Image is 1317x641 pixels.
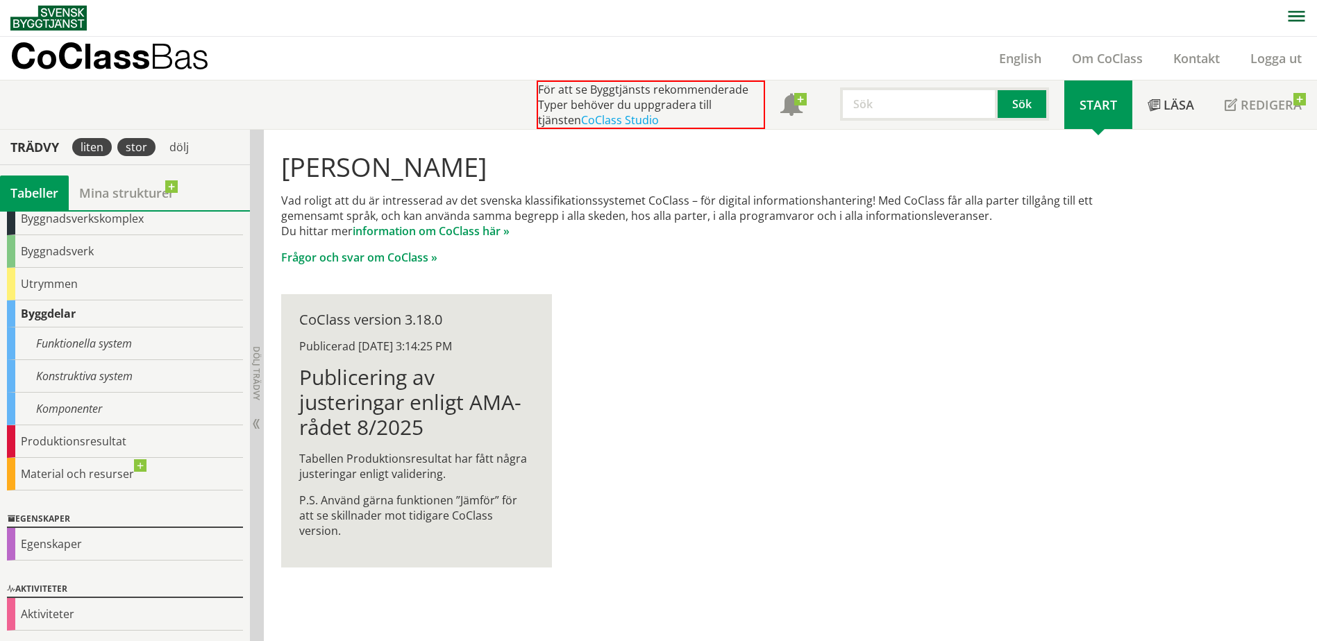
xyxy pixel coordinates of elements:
[7,581,243,598] div: Aktiviteter
[161,138,197,156] div: dölj
[7,327,243,360] div: Funktionella system
[780,95,803,117] span: Notifikationer
[117,138,156,156] div: stor
[299,339,533,354] div: Publicerad [DATE] 3:14:25 PM
[299,451,533,481] p: Tabellen Produktionsresultat har fått några justeringar enligt validering.
[299,365,533,440] h1: Publicering av justeringar enligt AMA-rådet 8/2025
[7,393,243,425] div: Komponenter
[7,425,243,458] div: Produktionsresultat
[984,50,1057,67] a: English
[1209,80,1317,129] a: Redigera
[299,312,533,327] div: CoClass version 3.18.0
[1132,80,1209,129] a: Läsa
[150,35,209,76] span: Bas
[581,112,659,128] a: CoClass Studio
[10,48,209,64] p: CoClass
[1057,50,1158,67] a: Om CoClass
[10,37,239,80] a: CoClassBas
[7,203,243,235] div: Byggnadsverkskomplex
[7,235,243,268] div: Byggnadsverk
[299,493,533,538] p: P.S. Använd gärna funktionen ”Jämför” för att se skillnader mot tidigare CoClass version.
[1235,50,1317,67] a: Logga ut
[1241,96,1302,113] span: Redigera
[537,80,765,129] div: För att se Byggtjänsts rekommenderade Typer behöver du uppgradera till tjänsten
[7,511,243,528] div: Egenskaper
[353,223,510,239] a: information om CoClass här »
[72,138,112,156] div: liten
[10,6,87,31] img: Svensk Byggtjänst
[69,176,185,210] a: Mina strukturer
[7,268,243,300] div: Utrymmen
[7,528,243,561] div: Egenskaper
[3,139,67,155] div: Trädvy
[998,87,1049,121] button: Sök
[281,193,1134,239] p: Vad roligt att du är intresserad av det svenska klassifikationssystemet CoClass – för digital inf...
[1164,96,1194,113] span: Läsa
[281,151,1134,182] h1: [PERSON_NAME]
[251,346,262,400] span: Dölj trädvy
[7,458,243,490] div: Material och resurser
[7,300,243,327] div: Byggdelar
[1064,80,1132,129] a: Start
[1080,96,1117,113] span: Start
[840,87,998,121] input: Sök
[281,250,437,265] a: Frågor och svar om CoClass »
[7,360,243,393] div: Konstruktiva system
[1158,50,1235,67] a: Kontakt
[7,598,243,631] div: Aktiviteter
